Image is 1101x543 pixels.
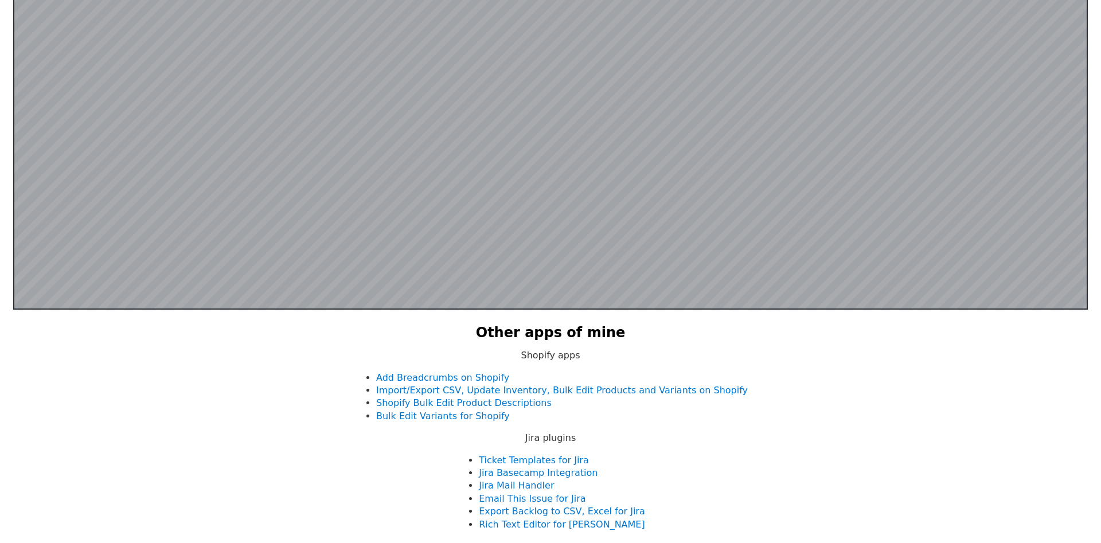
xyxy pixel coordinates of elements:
a: Jira Mail Handler [479,480,554,491]
a: Jira Basecamp Integration [479,467,598,478]
a: Add Breadcrumbs on Shopify [376,372,509,383]
a: Export Backlog to CSV, Excel for Jira [479,506,645,517]
h2: Other apps of mine [476,323,626,343]
a: Shopify Bulk Edit Product Descriptions [376,397,552,408]
a: Import/Export CSV, Update Inventory, Bulk Edit Products and Variants on Shopify [376,385,748,396]
a: Email This Issue for Jira [479,493,585,504]
a: Bulk Edit Variants for Shopify [376,411,510,421]
a: Ticket Templates for Jira [479,455,588,466]
a: Rich Text Editor for [PERSON_NAME] [479,519,645,530]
